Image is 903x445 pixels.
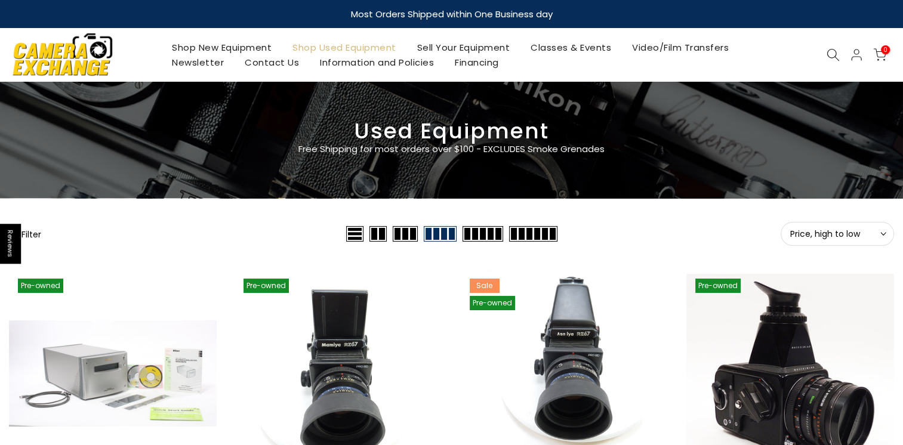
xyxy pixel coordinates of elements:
a: Video/Film Transfers [622,40,739,55]
p: Free Shipping for most orders over $100 - EXCLUDES Smoke Grenades [228,142,676,156]
a: Shop Used Equipment [282,40,407,55]
strong: Most Orders Shipped within One Business day [351,8,553,20]
a: Sell Your Equipment [406,40,520,55]
span: 0 [881,45,890,54]
a: Classes & Events [520,40,622,55]
span: Price, high to low [790,228,884,239]
a: Contact Us [235,55,310,70]
a: Shop New Equipment [162,40,282,55]
a: 0 [873,48,886,61]
a: Information and Policies [310,55,445,70]
a: Newsletter [162,55,235,70]
h3: Used Equipment [9,123,894,139]
button: Show filters [9,228,41,240]
button: Price, high to low [781,222,894,246]
a: Financing [445,55,510,70]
